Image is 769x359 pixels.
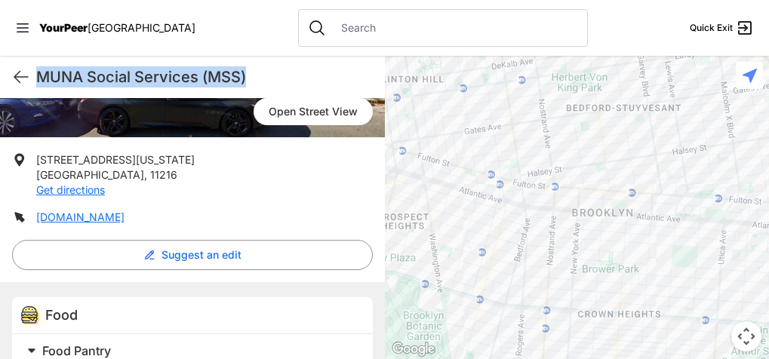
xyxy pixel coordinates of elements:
[39,21,88,34] span: YourPeer
[36,168,144,181] span: [GEOGRAPHIC_DATA]
[39,23,195,32] a: YourPeer[GEOGRAPHIC_DATA]
[36,183,105,196] a: Get directions
[332,20,578,35] input: Search
[161,247,241,262] span: Suggest an edit
[36,66,373,87] h1: MUNA Social Services (MSS)
[12,240,373,270] button: Suggest an edit
[144,168,147,181] span: ,
[389,339,438,359] a: Open this area in Google Maps (opens a new window)
[690,22,733,34] span: Quick Exit
[36,210,125,223] a: [DOMAIN_NAME]
[731,321,761,351] button: Map camera controls
[690,19,754,37] a: Quick Exit
[389,339,438,359] img: Google
[150,168,177,181] span: 11216
[88,21,195,34] span: [GEOGRAPHIC_DATA]
[254,98,373,125] a: Open Street View
[42,343,111,358] span: Food Pantry
[36,153,195,166] span: [STREET_ADDRESS][US_STATE]
[45,307,78,323] span: Food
